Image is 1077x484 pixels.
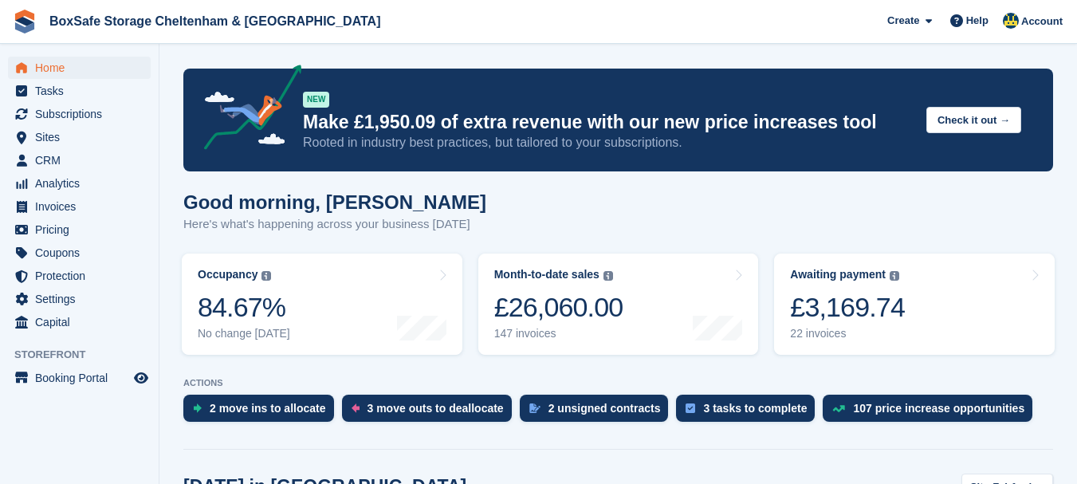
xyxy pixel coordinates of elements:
a: menu [8,367,151,389]
span: Create [887,13,919,29]
span: Subscriptions [35,103,131,125]
a: Occupancy 84.67% No change [DATE] [182,254,462,355]
h1: Good morning, [PERSON_NAME] [183,191,486,213]
div: 3 move outs to deallocate [368,402,504,415]
img: task-75834270c22a3079a89374b754ae025e5fb1db73e45f91037f5363f120a921f8.svg [686,403,695,413]
a: menu [8,311,151,333]
span: Pricing [35,218,131,241]
div: Month-to-date sales [494,268,599,281]
span: Booking Portal [35,367,131,389]
span: Capital [35,311,131,333]
a: menu [8,195,151,218]
span: Settings [35,288,131,310]
div: £3,169.74 [790,291,905,324]
div: NEW [303,92,329,108]
p: ACTIONS [183,378,1053,388]
a: menu [8,126,151,148]
span: CRM [35,149,131,171]
div: £26,060.00 [494,291,623,324]
span: Home [35,57,131,79]
a: 2 unsigned contracts [520,395,677,430]
a: menu [8,242,151,264]
p: Rooted in industry best practices, but tailored to your subscriptions. [303,134,914,151]
span: Protection [35,265,131,287]
img: contract_signature_icon-13c848040528278c33f63329250d36e43548de30e8caae1d1a13099fd9432cc5.svg [529,403,540,413]
a: menu [8,172,151,195]
span: Coupons [35,242,131,264]
img: icon-info-grey-7440780725fd019a000dd9b08b2336e03edf1995a4989e88bcd33f0948082b44.svg [890,271,899,281]
span: Account [1021,14,1063,30]
span: Storefront [14,347,159,363]
a: menu [8,218,151,241]
img: Kim Virabi [1003,13,1019,29]
button: Check it out → [926,107,1021,133]
p: Here's what's happening across your business [DATE] [183,215,486,234]
a: menu [8,265,151,287]
span: Tasks [35,80,131,102]
span: Analytics [35,172,131,195]
div: No change [DATE] [198,327,290,340]
a: 3 tasks to complete [676,395,823,430]
div: 2 move ins to allocate [210,402,326,415]
a: Month-to-date sales £26,060.00 147 invoices [478,254,759,355]
img: price-adjustments-announcement-icon-8257ccfd72463d97f412b2fc003d46551f7dbcb40ab6d574587a9cd5c0d94... [191,65,302,155]
div: Occupancy [198,268,257,281]
a: BoxSafe Storage Cheltenham & [GEOGRAPHIC_DATA] [43,8,387,34]
img: icon-info-grey-7440780725fd019a000dd9b08b2336e03edf1995a4989e88bcd33f0948082b44.svg [261,271,271,281]
div: 147 invoices [494,327,623,340]
a: menu [8,57,151,79]
img: stora-icon-8386f47178a22dfd0bd8f6a31ec36ba5ce8667c1dd55bd0f319d3a0aa187defe.svg [13,10,37,33]
a: menu [8,103,151,125]
a: Preview store [132,368,151,388]
a: Awaiting payment £3,169.74 22 invoices [774,254,1055,355]
div: Awaiting payment [790,268,886,281]
span: Sites [35,126,131,148]
a: 3 move outs to deallocate [342,395,520,430]
img: move_outs_to_deallocate_icon-f764333ba52eb49d3ac5e1228854f67142a1ed5810a6f6cc68b1a99e826820c5.svg [352,403,360,413]
a: menu [8,80,151,102]
span: Invoices [35,195,131,218]
img: price_increase_opportunities-93ffe204e8149a01c8c9dc8f82e8f89637d9d84a8eef4429ea346261dce0b2c0.svg [832,405,845,412]
a: 2 move ins to allocate [183,395,342,430]
div: 3 tasks to complete [703,402,807,415]
div: 22 invoices [790,327,905,340]
a: menu [8,288,151,310]
img: move_ins_to_allocate_icon-fdf77a2bb77ea45bf5b3d319d69a93e2d87916cf1d5bf7949dd705db3b84f3ca.svg [193,403,202,413]
img: icon-info-grey-7440780725fd019a000dd9b08b2336e03edf1995a4989e88bcd33f0948082b44.svg [603,271,613,281]
div: 107 price increase opportunities [853,402,1024,415]
div: 2 unsigned contracts [548,402,661,415]
span: Help [966,13,989,29]
div: 84.67% [198,291,290,324]
a: menu [8,149,151,171]
a: 107 price increase opportunities [823,395,1040,430]
p: Make £1,950.09 of extra revenue with our new price increases tool [303,111,914,134]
